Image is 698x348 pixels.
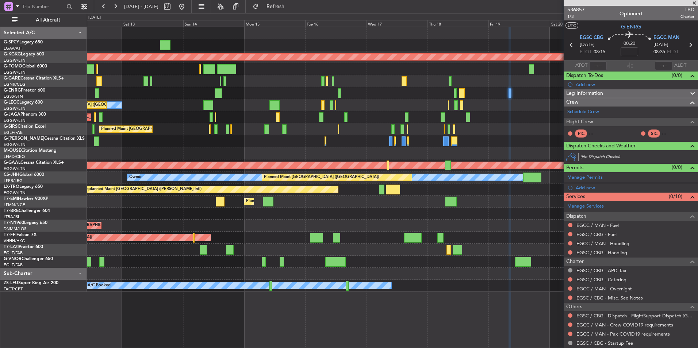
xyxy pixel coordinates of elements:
div: Sun 14 [183,20,244,27]
a: G-ENRGPraetor 600 [4,88,45,93]
span: Dispatch Checks and Weather [566,142,636,150]
span: Flight Crew [566,118,593,126]
a: G-GARECessna Citation XLS+ [4,76,64,81]
span: (0/0) [672,163,682,171]
a: G-VNORChallenger 650 [4,257,53,261]
span: (0/0) [672,71,682,79]
span: 08:35 [653,49,665,56]
div: Tue 16 [305,20,366,27]
div: Mon 15 [244,20,305,27]
a: EGCC / MAN - Crew COVID19 requirements [576,322,673,328]
a: LFPB/LBG [4,178,23,183]
span: Crew [566,98,579,107]
div: - - [662,130,678,137]
span: T7-N1960 [4,221,24,225]
span: Others [566,303,582,311]
div: Wed 17 [367,20,427,27]
span: EGCC MAN [653,34,679,42]
a: EGSC / CBG - APD Tax [576,267,626,274]
span: 08:15 [594,49,605,56]
a: EGCC / MAN - Overnight [576,286,632,292]
a: EGGW/LTN [4,58,26,63]
input: Trip Number [22,1,64,12]
a: LGAV/ATH [4,46,23,51]
button: UTC [565,22,578,29]
span: (0/10) [669,193,682,200]
a: DNMM/LOS [4,226,26,232]
span: T7-FFI [4,233,16,237]
span: G-SPCY [4,40,19,45]
div: Owner [129,172,142,183]
a: LFMD/CEQ [4,154,25,159]
a: EGSC / CBG - Startup Fee [576,340,633,346]
a: EGGW/LTN [4,190,26,196]
a: LX-TROLegacy 650 [4,185,43,189]
a: LTBA/ISL [4,214,20,220]
a: EGGW/LTN [4,106,26,111]
a: G-GAALCessna Citation XLS+ [4,161,64,165]
div: Thu 18 [427,20,488,27]
a: G-SPCYLegacy 650 [4,40,43,45]
span: G-VNOR [4,257,22,261]
div: Planned Maint [GEOGRAPHIC_DATA] [246,196,316,207]
a: T7-BREChallenger 604 [4,209,50,213]
div: Fri 19 [488,20,549,27]
button: All Aircraft [8,14,79,26]
div: Sat 20 [550,20,611,27]
span: 00:20 [624,40,635,47]
span: [DATE] [653,41,668,49]
span: T7-LZZI [4,245,19,249]
span: ZS-LFU [4,281,18,285]
div: PIC [575,129,587,138]
div: [DATE] [88,15,101,21]
span: G-KGKG [4,52,21,57]
span: Leg Information [566,89,603,98]
span: ETOT [580,49,592,56]
a: EGLF/FAB [4,250,23,256]
div: (No Dispatch Checks) [580,154,698,162]
a: EGNR/CEG [4,82,26,87]
a: EGSC / CBG - Handling [576,250,627,256]
a: ZS-LFUSuper King Air 200 [4,281,58,285]
a: CS-JHHGlobal 6000 [4,173,44,177]
span: CS-JHH [4,173,19,177]
span: [DATE] - [DATE] [124,3,158,10]
a: Manage Permits [567,174,603,181]
span: G-SIRS [4,124,18,129]
div: SIC [648,129,660,138]
a: EGGW/LTN [4,70,26,75]
span: TBD [680,6,694,13]
span: T7-BRE [4,209,19,213]
a: Schedule Crew [567,108,599,116]
a: FACT/CPT [4,286,23,292]
div: Unplanned Maint [GEOGRAPHIC_DATA] ([PERSON_NAME] Intl) [83,184,202,195]
a: EGGW/LTN [4,166,26,171]
div: Planned Maint [GEOGRAPHIC_DATA] ([GEOGRAPHIC_DATA]) [33,112,148,123]
div: Sat 13 [122,20,183,27]
span: ELDT [667,49,679,56]
span: G-ENRG [621,23,641,31]
span: M-OUSE [4,148,21,153]
span: T7-EMI [4,197,18,201]
a: EGSC / CBG - Dispatch - FlightSupport Dispatch [GEOGRAPHIC_DATA] [576,313,694,319]
span: Charter [680,13,694,20]
a: EGSS/STN [4,94,23,99]
a: LFMN/NCE [4,202,25,208]
span: [DATE] [580,41,595,49]
a: T7-N1960Legacy 650 [4,221,47,225]
span: G-LEGC [4,100,19,105]
a: G-FOMOGlobal 6000 [4,64,47,69]
span: ALDT [674,62,686,69]
a: EGSC / CBG - Fuel [576,231,617,237]
span: Dispatch To-Dos [566,71,603,80]
div: A/C Booked [88,280,111,291]
a: M-OUSECitation Mustang [4,148,57,153]
span: ATOT [575,62,587,69]
span: All Aircraft [19,18,77,23]
div: - - [589,130,605,137]
a: EGSC / CBG - Catering [576,277,626,283]
a: VHHH/HKG [4,238,25,244]
span: 1/3 [567,13,585,20]
span: Charter [566,258,584,266]
span: Permits [566,164,583,172]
